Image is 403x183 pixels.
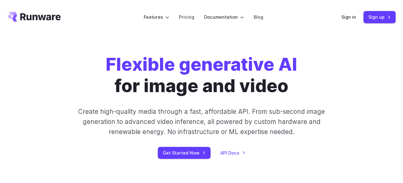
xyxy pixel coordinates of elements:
[7,12,61,22] a: Go to /
[254,13,263,21] a: Blog
[158,147,211,159] a: Get Started Now
[179,13,194,21] a: Pricing
[144,13,169,21] label: Features
[363,11,396,23] a: Sign up
[106,54,297,75] strong: Flexible generative AI
[77,106,326,137] p: Create high-quality media through a fast, affordable API. From sub-second image generation to adv...
[341,13,356,21] a: Sign in
[204,13,244,21] label: Documentation
[106,54,297,97] h1: for image and video
[220,149,245,156] a: API Docs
